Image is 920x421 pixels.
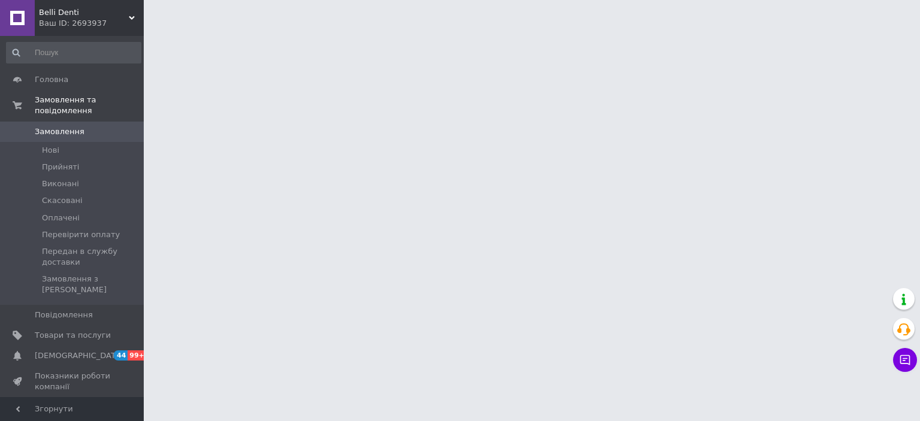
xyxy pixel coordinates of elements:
span: 44 [114,350,128,361]
span: Замовлення [35,126,84,137]
span: Головна [35,74,68,85]
span: Перевірити оплату [42,229,120,240]
span: Прийняті [42,162,79,172]
span: Belli Denti [39,7,129,18]
span: Повідомлення [35,310,93,320]
div: Ваш ID: 2693937 [39,18,144,29]
span: [DEMOGRAPHIC_DATA] [35,350,123,361]
span: Оплачені [42,213,80,223]
span: Замовлення з [PERSON_NAME] [42,274,140,295]
span: 99+ [128,350,147,361]
span: Нові [42,145,59,156]
span: Замовлення та повідомлення [35,95,144,116]
button: Чат з покупцем [893,348,917,372]
span: Товари та послуги [35,330,111,341]
span: Виконані [42,178,79,189]
span: Показники роботи компанії [35,371,111,392]
input: Пошук [6,42,141,63]
span: Передан в службу доставки [42,246,140,268]
span: Скасовані [42,195,83,206]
